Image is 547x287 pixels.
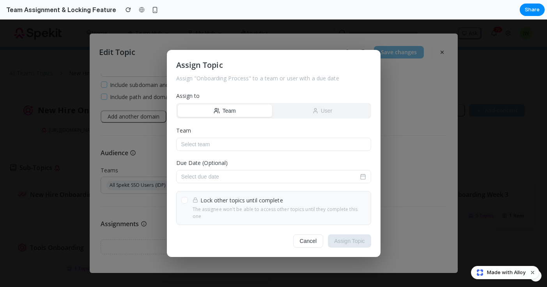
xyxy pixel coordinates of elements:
label: Assign to [176,72,371,80]
button: User [275,85,370,97]
button: Select due date [176,151,371,164]
button: Cancel [293,215,324,228]
button: Assign Topic [328,215,371,228]
label: Team [176,107,371,115]
p: Assign " Onboarding Process " to a team or user with a due date [176,55,371,63]
button: Team [178,85,272,97]
span: Select due date [181,154,219,160]
button: Share [520,4,545,16]
span: Lock other topics until complete [200,177,283,185]
h2: Assign Topic [176,40,371,51]
span: Made with Alloy [487,269,526,276]
label: Due Date (Optional) [176,139,371,147]
p: The assignee won't be able to access other topics until they complete this one [193,186,366,200]
h2: Team Assignment & Locking Feature [3,5,116,14]
button: Select team [176,118,371,131]
a: Made with Alloy [471,269,526,276]
button: Dismiss watermark [528,268,537,277]
span: Share [525,6,540,14]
